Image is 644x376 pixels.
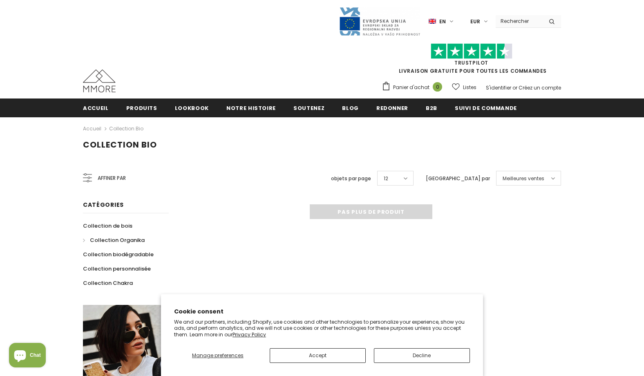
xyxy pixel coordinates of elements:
a: Notre histoire [226,98,276,117]
label: objets par page [331,175,371,183]
span: EUR [470,18,480,26]
span: B2B [426,104,437,112]
a: Collection biodégradable [83,247,154,262]
span: Redonner [376,104,408,112]
span: 12 [384,175,388,183]
a: Panier d'achat 0 [382,81,446,94]
a: Collection Bio [109,125,143,132]
span: soutenez [293,104,324,112]
span: 0 [433,82,442,92]
h2: Cookie consent [174,307,470,316]
span: Manage preferences [192,352,244,359]
a: Collection personnalisée [83,262,151,276]
span: Collection personnalisée [83,265,151,273]
a: Produits [126,98,157,117]
button: Decline [374,348,470,363]
span: Panier d'achat [393,83,429,92]
img: Cas MMORE [83,69,116,92]
span: Accueil [83,104,109,112]
span: or [512,84,517,91]
label: [GEOGRAPHIC_DATA] par [426,175,490,183]
span: Notre histoire [226,104,276,112]
inbox-online-store-chat: Shopify online store chat [7,343,48,369]
span: en [439,18,446,26]
a: S'identifier [486,84,511,91]
a: Blog [342,98,359,117]
span: Affiner par [98,174,126,183]
span: Listes [463,83,476,92]
span: Catégories [83,201,124,209]
a: Accueil [83,98,109,117]
a: Créez un compte [519,84,561,91]
p: We and our partners, including Shopify, use cookies and other technologies to personalize your ex... [174,319,470,338]
a: Lookbook [175,98,209,117]
a: Accueil [83,124,101,134]
span: Suivi de commande [455,104,517,112]
span: Meilleures ventes [503,175,544,183]
span: Collection Chakra [83,279,133,287]
span: Collection de bois [83,222,132,230]
a: Collection de bois [83,219,132,233]
a: Collection Organika [83,233,145,247]
span: Blog [342,104,359,112]
a: TrustPilot [454,59,488,66]
a: Privacy Policy [233,331,266,338]
a: Suivi de commande [455,98,517,117]
button: Accept [270,348,366,363]
span: LIVRAISON GRATUITE POUR TOUTES LES COMMANDES [382,47,561,74]
a: B2B [426,98,437,117]
img: Javni Razpis [339,7,420,36]
input: Search Site [496,15,543,27]
img: Faites confiance aux étoiles pilotes [431,43,512,59]
span: Collection biodégradable [83,251,154,258]
span: Collection Organika [90,236,145,244]
span: Produits [126,104,157,112]
a: Listes [452,80,476,94]
span: Lookbook [175,104,209,112]
a: Javni Razpis [339,18,420,25]
a: Collection Chakra [83,276,133,290]
img: i-lang-1.png [429,18,436,25]
button: Manage preferences [174,348,262,363]
span: Collection Bio [83,139,157,150]
a: Redonner [376,98,408,117]
a: soutenez [293,98,324,117]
